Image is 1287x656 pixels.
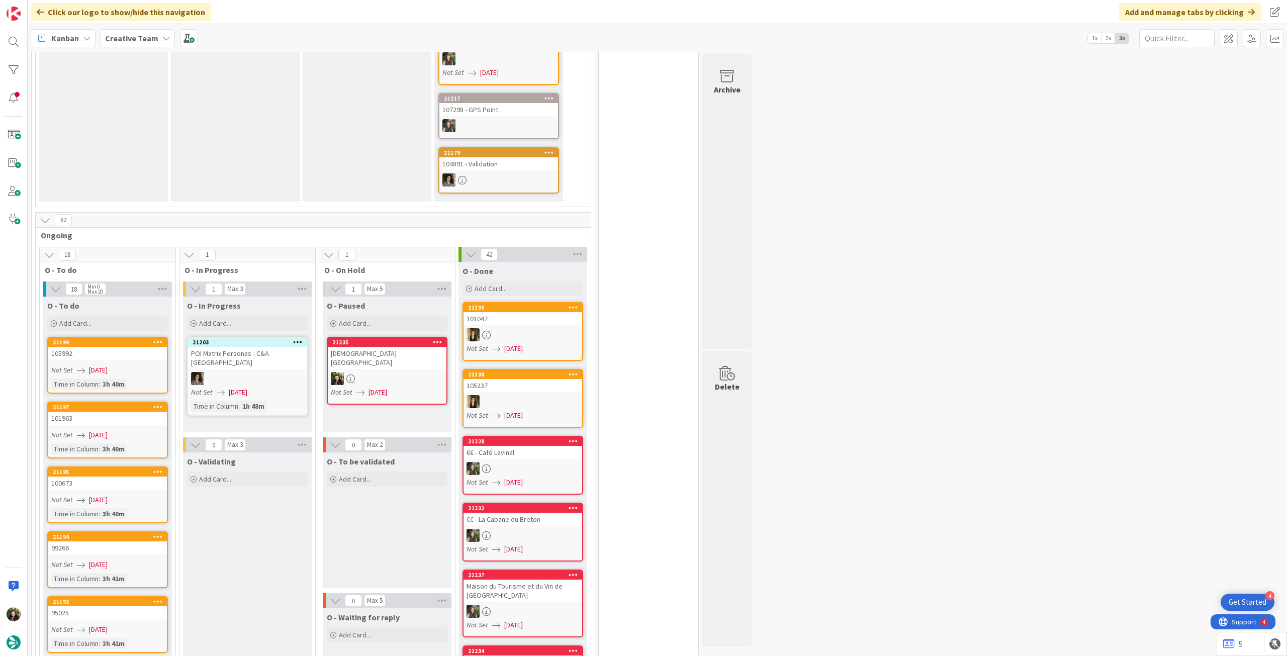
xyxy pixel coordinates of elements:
a: 21195100673Not Set[DATE]Time in Column:3h 40m [47,466,168,523]
a: 21203POI Matrix Personas - C&A [GEOGRAPHIC_DATA]MSNot Set[DATE]Time in Column:1h 48m [187,337,308,416]
a: 21196101047SPNot Set[DATE] [463,302,583,361]
span: [DATE] [504,410,523,421]
div: 105992 [48,347,167,360]
span: : [99,443,100,454]
div: POI Matrix Personas - C&A [GEOGRAPHIC_DATA] [188,347,307,369]
div: 21217 [444,95,558,102]
i: Not Set [331,388,352,397]
i: Not Set [51,365,73,374]
a: 21228€€ - Café LavinalIGNot Set[DATE] [463,436,583,495]
a: 21217107298 - GPS PointIG [438,93,559,139]
span: 18 [59,249,76,261]
div: 21195 [53,468,167,476]
a: IGNot Set[DATE] [438,26,559,85]
div: 1h 48m [240,401,267,412]
div: 100673 [48,477,167,490]
div: 21192 [53,598,167,605]
span: 42 [481,248,498,260]
div: Delete [715,381,740,393]
span: : [99,508,100,519]
span: 1 [205,283,222,295]
div: 3h 40m [100,379,127,390]
span: 3x [1115,33,1129,43]
div: Max 5 [367,598,383,603]
i: Not Set [467,620,488,629]
div: 101963 [48,412,167,425]
span: [DATE] [504,477,523,488]
div: 21232 [468,505,582,512]
div: 21197 [48,403,167,412]
div: 21196 [468,304,582,311]
a: 2119295025Not Set[DATE]Time in Column:3h 41m [47,596,168,653]
i: Not Set [467,344,488,353]
div: 99266 [48,541,167,554]
div: Time in Column [51,638,99,649]
span: [DATE] [89,624,108,635]
div: 21195 [48,467,167,477]
span: 1 [338,249,355,261]
div: IG [439,119,558,132]
div: 21234 [468,647,582,654]
img: IG [467,529,480,542]
div: Max 20 [87,289,103,294]
div: 21199105992 [48,338,167,360]
div: 21199 [53,339,167,346]
div: 21235 [328,338,446,347]
a: 21237Maison du Tourisme et du Vin de [GEOGRAPHIC_DATA]IGNot Set[DATE] [463,570,583,637]
img: BC [331,372,344,385]
span: [DATE] [369,387,387,398]
a: 21232€€ - La Cabane du BretonIGNot Set[DATE] [463,503,583,561]
a: 21235[DEMOGRAPHIC_DATA] [GEOGRAPHIC_DATA]BCNot Set[DATE] [327,337,447,405]
div: 4 [52,4,55,12]
div: 21203 [188,338,307,347]
span: 1 [199,249,216,261]
img: IG [467,462,480,475]
div: Time in Column [51,573,99,584]
span: O - On Hold [324,265,442,275]
span: [DATE] [89,365,108,376]
a: 21197101963Not Set[DATE]Time in Column:3h 40m [47,402,168,458]
div: Max 2 [367,442,383,447]
div: 21228 [464,437,582,446]
span: [DATE] [89,495,108,505]
span: Add Card... [339,475,371,484]
span: Ongoing [41,230,578,240]
div: Max 5 [367,287,383,292]
span: Add Card... [199,475,231,484]
span: 1x [1088,33,1101,43]
div: Get Started [1229,597,1266,607]
a: 5 [1223,638,1243,650]
i: Not Set [51,625,73,634]
span: 62 [55,214,72,226]
span: O - In Progress [185,265,303,275]
div: 21197101963 [48,403,167,425]
div: 21179104891 - Validation [439,148,558,170]
div: 21217107298 - GPS Point [439,94,558,116]
div: 2119295025 [48,597,167,619]
div: €€ - La Cabane du Breton [464,513,582,526]
span: Support [21,2,46,14]
span: Add Card... [339,630,371,639]
div: Max 3 [227,287,243,292]
span: O - Waiting for reply [327,612,400,622]
span: O - Done [463,266,493,276]
div: 21203 [193,339,307,346]
div: IG [464,529,582,542]
div: 95025 [48,606,167,619]
div: 104891 - Validation [439,157,558,170]
div: MS [188,372,307,385]
span: Add Card... [475,284,507,293]
div: 21197 [53,404,167,411]
div: 21217 [439,94,558,103]
div: IG [464,462,582,475]
img: IG [442,119,455,132]
div: 21228 [468,438,582,445]
span: [DATE] [480,67,499,78]
div: Time in Column [51,508,99,519]
span: 0 [345,439,362,451]
div: 21192 [48,597,167,606]
i: Not Set [191,388,213,397]
div: 21179 [444,149,558,156]
div: 101047 [464,312,582,325]
div: 21237 [464,571,582,580]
